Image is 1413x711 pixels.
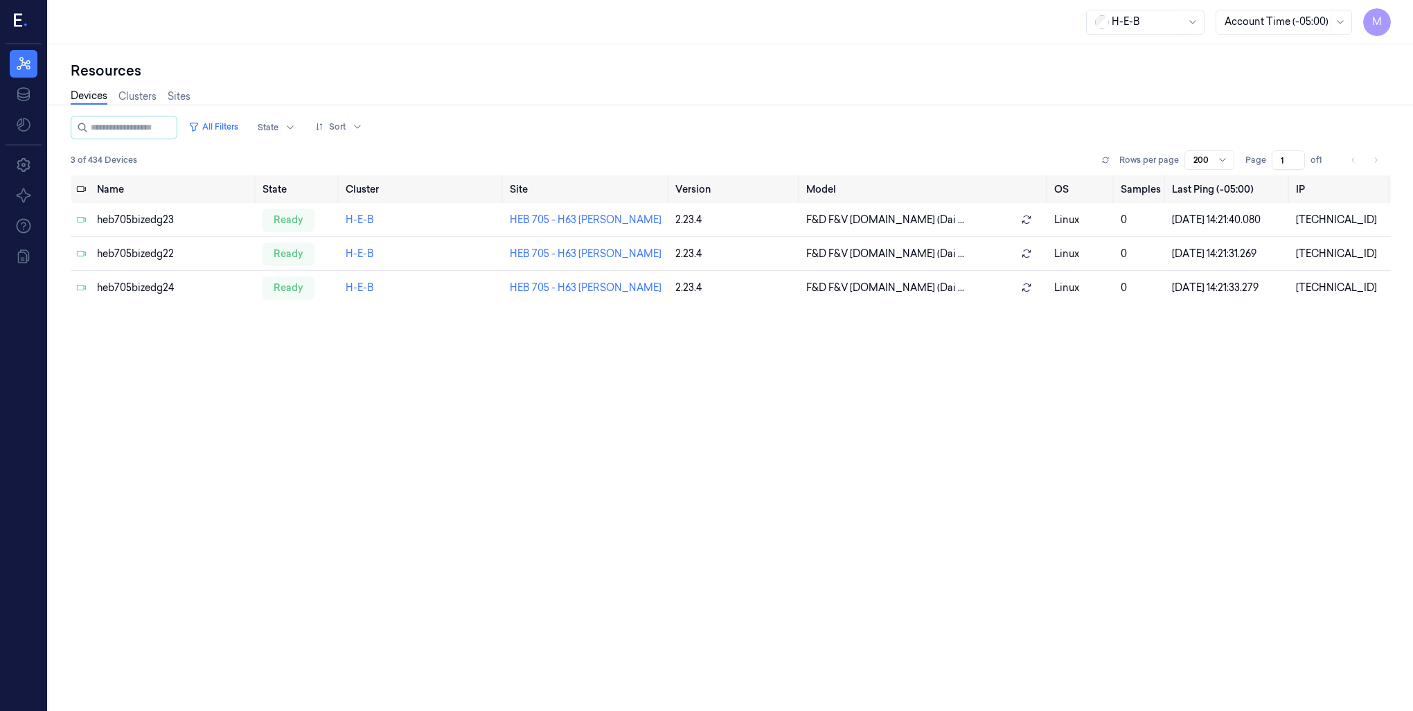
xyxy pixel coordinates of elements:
th: Model [801,175,1049,203]
a: HEB 705 - H63 [PERSON_NAME] [510,247,661,260]
div: 2.23.4 [675,247,796,261]
button: All Filters [183,116,244,138]
div: heb705bizedg22 [97,247,251,261]
div: 0 [1121,213,1161,227]
div: 0 [1121,247,1161,261]
a: HEB 705 - H63 [PERSON_NAME] [510,281,661,294]
span: 3 of 434 Devices [71,154,137,166]
a: H-E-B [346,213,374,226]
div: heb705bizedg23 [97,213,251,227]
span: Page [1245,154,1266,166]
div: [TECHNICAL_ID] [1296,247,1385,261]
p: linux [1054,213,1110,227]
div: [DATE] 14:21:33.279 [1172,281,1285,295]
span: of 1 [1310,154,1333,166]
div: ready [263,209,314,231]
a: H-E-B [346,281,374,294]
div: ready [263,243,314,265]
a: Clusters [118,89,157,104]
div: Resources [71,61,1391,80]
a: H-E-B [346,247,374,260]
th: State [257,175,340,203]
th: OS [1049,175,1115,203]
div: [TECHNICAL_ID] [1296,281,1385,295]
div: [DATE] 14:21:31.269 [1172,247,1285,261]
th: Last Ping (-05:00) [1166,175,1290,203]
th: Cluster [340,175,504,203]
div: heb705bizedg24 [97,281,251,295]
th: Samples [1115,175,1166,203]
nav: pagination [1344,150,1385,170]
div: ready [263,276,314,299]
span: F&D F&V [DOMAIN_NAME] (Dai ... [806,213,964,227]
p: linux [1054,247,1110,261]
p: Rows per page [1119,154,1179,166]
span: F&D F&V [DOMAIN_NAME] (Dai ... [806,247,964,261]
th: Name [91,175,257,203]
div: 2.23.4 [675,213,796,227]
a: Sites [168,89,190,104]
span: F&D F&V [DOMAIN_NAME] (Dai ... [806,281,964,295]
div: [TECHNICAL_ID] [1296,213,1385,227]
div: 2.23.4 [675,281,796,295]
th: Version [670,175,801,203]
a: Devices [71,89,107,105]
div: 0 [1121,281,1161,295]
div: [DATE] 14:21:40.080 [1172,213,1285,227]
th: Site [504,175,670,203]
th: IP [1290,175,1391,203]
p: linux [1054,281,1110,295]
a: HEB 705 - H63 [PERSON_NAME] [510,213,661,226]
button: M [1363,8,1391,36]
